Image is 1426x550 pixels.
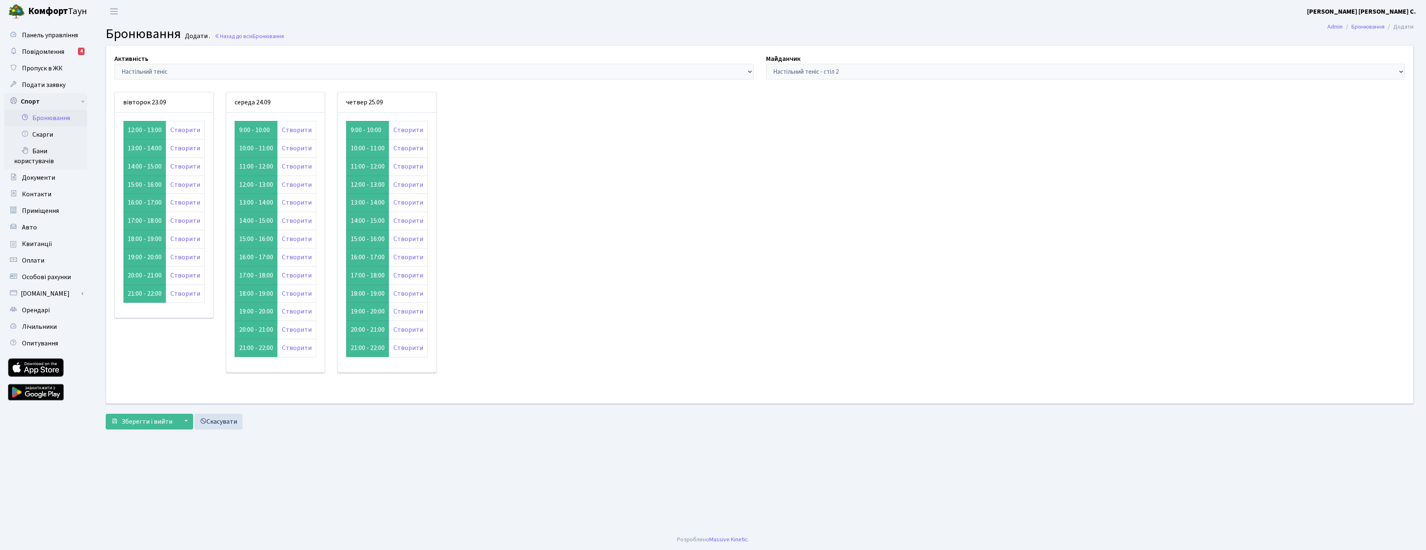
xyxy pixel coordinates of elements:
td: 12:00 - 13:00 [235,176,277,194]
a: Створити [393,234,423,244]
a: Створити [393,125,423,135]
span: Авто [22,223,37,232]
a: Бронювання [1351,22,1385,31]
td: 13:00 - 14:00 [124,139,166,157]
a: Пропуск в ЖК [4,60,87,77]
td: 16:00 - 17:00 [346,248,389,266]
td: 18:00 - 19:00 [346,285,389,303]
a: Контакти [4,186,87,203]
a: Створити [170,253,200,262]
td: 21:00 - 22:00 [235,339,277,357]
td: 15:00 - 16:00 [235,230,277,248]
td: 17:00 - 18:00 [124,212,166,230]
span: Квитанції [22,239,52,248]
a: Створити [393,216,423,225]
a: Створити [170,216,200,225]
a: Авто [4,219,87,236]
td: 18:00 - 19:00 [124,230,166,248]
a: Створити [282,343,312,352]
a: Бронювання [4,110,87,126]
td: 14:00 - 15:00 [235,212,277,230]
td: 15:00 - 16:00 [124,176,166,194]
a: Створити [393,180,423,189]
a: Особові рахунки [4,269,87,285]
a: Створити [282,253,312,262]
img: logo.png [8,3,25,20]
a: Створити [170,234,200,244]
a: Створити [170,180,200,189]
a: Бани користувачів [4,143,87,169]
a: Створити [282,144,312,153]
td: 20:00 - 21:00 [124,266,166,285]
small: Додати . [183,32,210,40]
span: Документи [22,173,55,182]
a: Повідомлення4 [4,43,87,60]
b: Комфорт [28,5,68,18]
td: 14:00 - 15:00 [346,212,389,230]
td: 13:00 - 14:00 [346,194,389,212]
span: Бронювання [252,32,284,40]
span: Орендарі [22,306,50,315]
a: Скасувати [194,414,243,429]
a: Створити [393,198,423,207]
a: Створити [170,162,200,171]
div: середа 24.09 [226,92,325,113]
td: 17:00 - 18:00 [235,266,277,285]
a: Оплати [4,252,87,269]
a: Admin [1327,22,1343,31]
a: Створити [170,289,200,298]
a: Скарги [4,126,87,143]
td: 10:00 - 11:00 [235,139,277,157]
td: 19:00 - 20:00 [235,303,277,321]
a: Створити [282,234,312,244]
a: Створити [393,271,423,280]
a: Документи [4,169,87,186]
td: 16:00 - 17:00 [124,194,166,212]
button: Переключити навігацію [104,5,124,18]
td: 10:00 - 11:00 [346,139,389,157]
td: 11:00 - 12:00 [235,157,277,176]
a: Панель управління [4,27,87,43]
td: 19:00 - 20:00 [346,303,389,321]
span: Оплати [22,256,44,265]
td: 19:00 - 20:00 [124,248,166,266]
a: Лічильники [4,318,87,335]
td: 21:00 - 22:00 [346,339,389,357]
td: 14:00 - 15:00 [124,157,166,176]
a: Створити [393,289,423,298]
a: [DOMAIN_NAME] [4,285,87,302]
span: Подати заявку [22,80,65,89]
a: Створити [282,198,312,207]
span: Пропуск в ЖК [22,64,63,73]
span: Лічильники [22,322,57,331]
a: Опитування [4,335,87,352]
a: Створити [393,162,423,171]
a: [PERSON_NAME] [PERSON_NAME] С. [1307,7,1416,17]
button: Зберегти і вийти [106,414,178,429]
a: Створити [393,253,423,262]
a: Створити [170,271,200,280]
a: Створити [282,180,312,189]
a: Створити [282,271,312,280]
td: 12:00 - 13:00 [124,121,166,139]
a: Створити [282,162,312,171]
td: 17:00 - 18:00 [346,266,389,285]
span: Повідомлення [22,47,64,56]
a: Створити [393,144,423,153]
a: Квитанції [4,236,87,252]
a: Створити [282,325,312,334]
td: 11:00 - 12:00 [346,157,389,176]
a: Створити [282,216,312,225]
td: 20:00 - 21:00 [346,321,389,339]
b: [PERSON_NAME] [PERSON_NAME] С. [1307,7,1416,16]
td: 16:00 - 17:00 [235,248,277,266]
a: Створити [393,325,423,334]
li: Додати [1385,22,1414,31]
td: 13:00 - 14:00 [235,194,277,212]
a: Назад до всіхБронювання [214,32,284,40]
a: Спорт [4,93,87,110]
span: Приміщення [22,206,59,215]
td: 15:00 - 16:00 [346,230,389,248]
td: 9:00 - 10:00 [346,121,389,139]
a: Створити [170,144,200,153]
